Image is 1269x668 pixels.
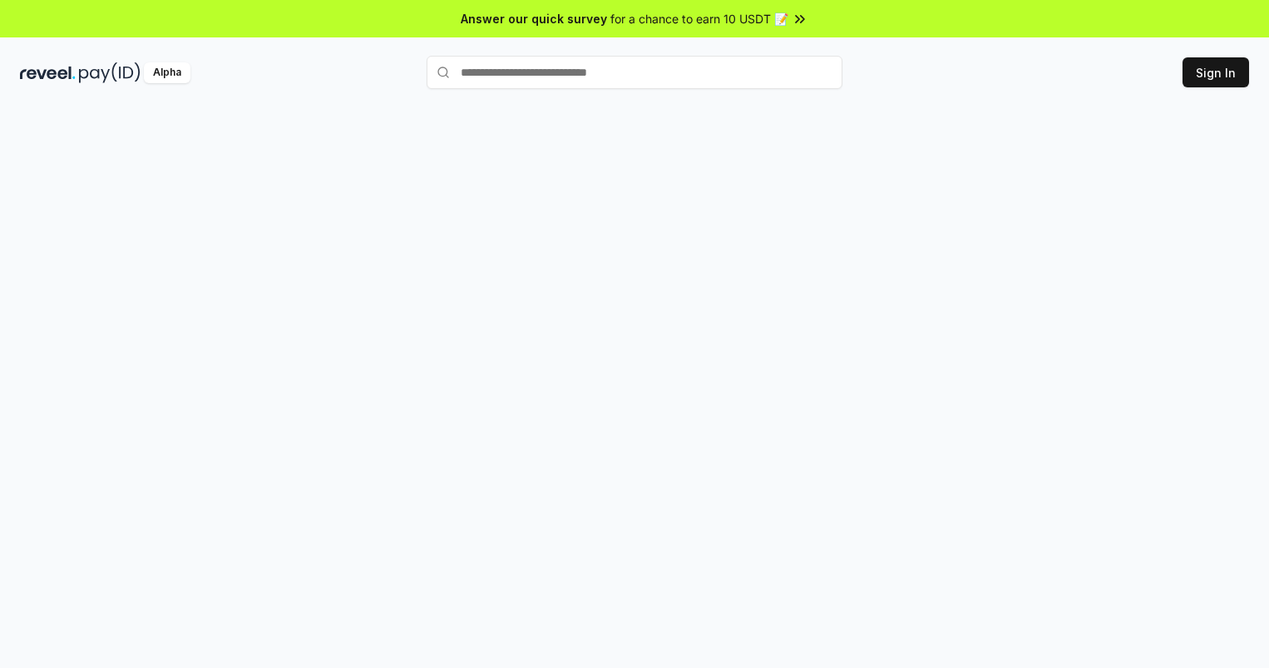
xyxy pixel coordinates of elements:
span: Answer our quick survey [461,10,607,27]
span: for a chance to earn 10 USDT 📝 [610,10,788,27]
img: pay_id [79,62,141,83]
div: Alpha [144,62,190,83]
img: reveel_dark [20,62,76,83]
button: Sign In [1183,57,1249,87]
